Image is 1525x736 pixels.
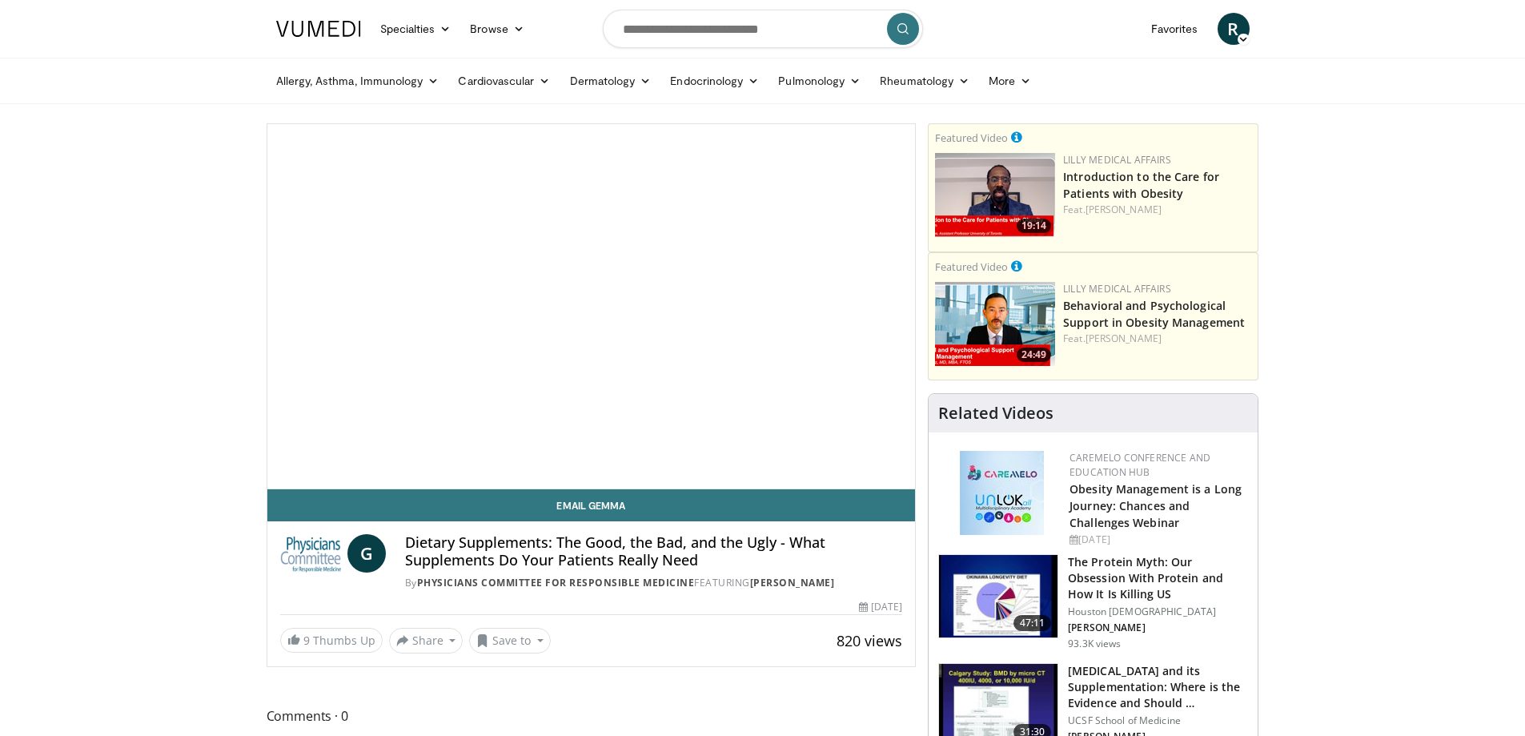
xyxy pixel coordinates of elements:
div: Feat. [1063,332,1251,346]
a: More [979,65,1041,97]
img: ba3304f6-7838-4e41-9c0f-2e31ebde6754.png.150x105_q85_crop-smart_upscale.png [935,282,1055,366]
a: Favorites [1142,13,1208,45]
video-js: Video Player [267,124,916,489]
a: 9 Thumbs Up [280,628,383,653]
a: [PERSON_NAME] [1086,332,1162,345]
div: By FEATURING [405,576,902,590]
span: 9 [303,633,310,648]
a: 47:11 The Protein Myth: Our Obsession With Protein and How It Is Killing US Houston [DEMOGRAPHIC_... [938,554,1248,650]
span: Comments 0 [267,706,917,726]
a: Endocrinology [660,65,769,97]
a: Introduction to the Care for Patients with Obesity [1063,169,1219,201]
a: Pulmonology [769,65,870,97]
a: Rheumatology [870,65,979,97]
input: Search topics, interventions [603,10,923,48]
div: [DATE] [1070,533,1245,547]
img: b7b8b05e-5021-418b-a89a-60a270e7cf82.150x105_q85_crop-smart_upscale.jpg [939,555,1057,638]
a: Physicians Committee for Responsible Medicine [417,576,695,589]
a: 24:49 [935,282,1055,366]
p: UCSF School of Medicine [1068,714,1248,727]
h4: Related Videos [938,404,1053,423]
img: VuMedi Logo [276,21,361,37]
small: Featured Video [935,131,1008,145]
span: 19:14 [1017,219,1051,233]
div: [DATE] [859,600,902,614]
img: acc2e291-ced4-4dd5-b17b-d06994da28f3.png.150x105_q85_crop-smart_upscale.png [935,153,1055,237]
a: G [347,534,386,573]
span: 47:11 [1013,615,1052,631]
a: Email Gemma [267,489,916,521]
a: [PERSON_NAME] [1086,203,1162,216]
a: Browse [460,13,534,45]
a: Specialties [371,13,461,45]
span: 24:49 [1017,348,1051,362]
a: Allergy, Asthma, Immunology [267,65,449,97]
a: Cardiovascular [448,65,560,97]
p: Houston [DEMOGRAPHIC_DATA] [1068,605,1248,618]
a: CaReMeLO Conference and Education Hub [1070,451,1210,479]
a: Obesity Management is a Long Journey: Chances and Challenges Webinar [1070,481,1242,530]
a: Behavioral and Psychological Support in Obesity Management [1063,298,1245,330]
a: R [1218,13,1250,45]
button: Share [389,628,464,654]
a: Dermatology [560,65,661,97]
img: 45df64a9-a6de-482c-8a90-ada250f7980c.png.150x105_q85_autocrop_double_scale_upscale_version-0.2.jpg [960,451,1044,535]
small: Featured Video [935,259,1008,274]
div: Feat. [1063,203,1251,217]
a: 19:14 [935,153,1055,237]
h3: The Protein Myth: Our Obsession With Protein and How It Is Killing US [1068,554,1248,602]
h3: [MEDICAL_DATA] and its Supplementation: Where is the Evidence and Should … [1068,663,1248,711]
span: 820 views [837,631,902,650]
h4: Dietary Supplements: The Good, the Bad, and the Ugly - What Supplements Do Your Patients Really Need [405,534,902,569]
a: Lilly Medical Affairs [1063,282,1171,296]
button: Save to [469,628,551,654]
a: Lilly Medical Affairs [1063,153,1171,167]
img: Physicians Committee for Responsible Medicine [280,534,341,573]
a: [PERSON_NAME] [750,576,835,589]
p: [PERSON_NAME] [1068,621,1248,634]
p: 93.3K views [1068,637,1121,650]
